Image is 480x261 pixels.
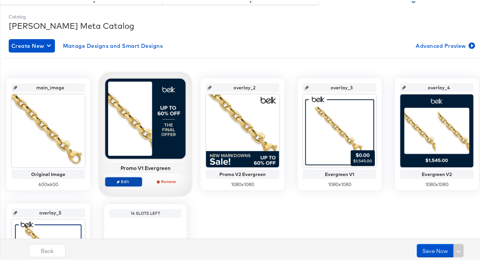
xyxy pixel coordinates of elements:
div: Promo V1 Evergreen [107,164,184,170]
button: Save Now [417,243,454,256]
button: Edit [105,176,142,185]
div: [PERSON_NAME] Meta Catalog [9,19,476,30]
span: Advanced Preview [416,40,474,49]
div: 1080 x 1080 [206,180,279,186]
div: 14 Slots Left [111,209,180,215]
button: Create New [9,38,55,51]
span: Create New [11,40,52,49]
button: Remove [149,176,186,185]
div: 1080 x 1080 [303,180,376,186]
div: Promo V2 Evergreen [208,170,277,176]
div: 600 x 600 [12,180,85,186]
div: Original Image [13,170,83,176]
button: Manage Designs and Smart Designs [60,38,166,51]
div: Catalog [9,12,476,19]
div: Evergreen V2 [402,170,472,176]
button: Advanced Preview [413,38,476,51]
div: 1080 x 1080 [400,180,473,186]
div: Evergreen V1 [305,170,374,176]
span: Edit [108,178,139,183]
button: Back [29,243,66,256]
span: Remove [152,178,183,183]
span: Manage Designs and Smart Designs [63,40,163,49]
